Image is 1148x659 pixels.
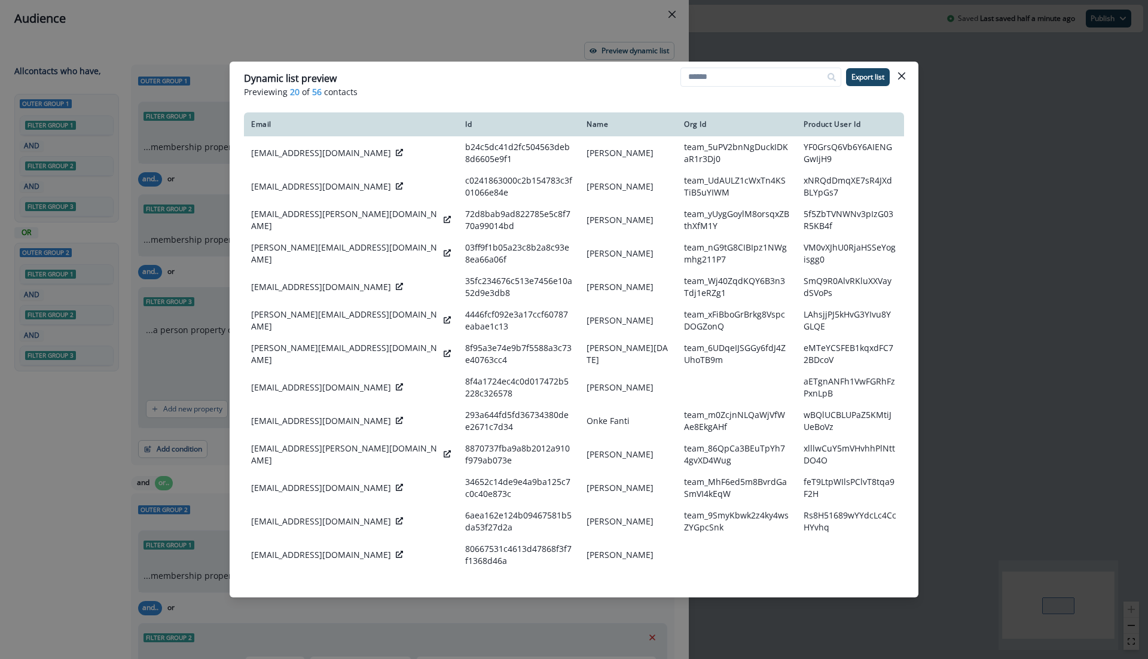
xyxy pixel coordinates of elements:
[796,337,904,371] td: eMTeYCSFEB1kqxdFC72BDcoV
[458,404,579,438] td: 293a644fd5fd36734380dee2671c7d34
[251,181,391,193] p: [EMAIL_ADDRESS][DOMAIN_NAME]
[251,208,439,232] p: [EMAIL_ADDRESS][PERSON_NAME][DOMAIN_NAME]
[851,73,884,81] p: Export list
[796,136,904,170] td: YF0GrsQ6Vb6Y6AIENGGwIjH9
[251,549,391,561] p: [EMAIL_ADDRESS][DOMAIN_NAME]
[677,471,796,505] td: team_MhF6ed5m8BvrdGaSmVI4kEqW
[677,270,796,304] td: team_Wj40ZqdKQY6B3n3Tdj1eRZg1
[251,443,439,466] p: [EMAIL_ADDRESS][PERSON_NAME][DOMAIN_NAME]
[251,482,391,494] p: [EMAIL_ADDRESS][DOMAIN_NAME]
[458,371,579,404] td: 8f4a1724ec4c0d017472b5228c326578
[579,471,677,505] td: [PERSON_NAME]
[458,505,579,538] td: 6aea162e124b09467581b5da53f27d2a
[579,505,677,538] td: [PERSON_NAME]
[290,86,300,98] span: 20
[251,342,439,366] p: [PERSON_NAME][EMAIL_ADDRESS][DOMAIN_NAME]
[677,505,796,538] td: team_9SmyKbwk2z4ky4wsZYGpcSnk
[579,371,677,404] td: [PERSON_NAME]
[796,304,904,337] td: LAhsjjPJ5kHvG3YIvu8YGLQE
[796,203,904,237] td: 5f5ZbTVNWNv3pIzG03R5KB4f
[796,471,904,505] td: feT9LtpWIlsPClvT8tqa9F2H
[251,120,451,129] div: Email
[458,304,579,337] td: 4446fcf092e3a17ccf60787eabae1c13
[677,237,796,270] td: team_nG9tG8CIBIpz1NWgmhg211P7
[796,237,904,270] td: VM0vXJhU0RjaHSSeYogisgg0
[251,309,439,332] p: [PERSON_NAME][EMAIL_ADDRESS][DOMAIN_NAME]
[677,203,796,237] td: team_yUygGoylM8orsqxZBthXfM1Y
[677,404,796,438] td: team_m0ZcjnNLQaWjVfWAe8EkgAHf
[312,86,322,98] span: 56
[579,270,677,304] td: [PERSON_NAME]
[458,170,579,203] td: c0241863000c2b154783c3f01066e84e
[579,404,677,438] td: Onke Fanti
[684,120,789,129] div: Org Id
[458,203,579,237] td: 72d8bab9ad822785e5c8f770a99014bd
[892,66,911,86] button: Close
[458,337,579,371] td: 8f95a3e74e9b7f5588a3c73e40763cc4
[579,438,677,471] td: [PERSON_NAME]
[796,170,904,203] td: xNRQdDmqXE7sR4JXdBLYpGs7
[251,415,391,427] p: [EMAIL_ADDRESS][DOMAIN_NAME]
[677,136,796,170] td: team_5uPV2bnNgDuckIDKaR1r3Dj0
[579,304,677,337] td: [PERSON_NAME]
[677,170,796,203] td: team_UdAULZ1cWxTn4KSTiB5uYIWM
[458,237,579,270] td: 03ff9f1b05a23c8b2a8c93e8ea66a06f
[677,304,796,337] td: team_xFiBboGrBrkg8VspcDOGZonQ
[796,270,904,304] td: SmQ9R0AlvRKluXXVaydSVoPs
[579,237,677,270] td: [PERSON_NAME]
[244,86,904,98] p: Previewing of contacts
[796,438,904,471] td: xlllwCuY5mVHvhhPlNttDO4O
[796,371,904,404] td: aETgnANFh1VwFGRhFzPxnLpB
[579,337,677,371] td: [PERSON_NAME][DATE]
[458,270,579,304] td: 35fc234676c513e7456e10a52d9e3db8
[579,538,677,572] td: [PERSON_NAME]
[458,136,579,170] td: b24c5dc41d2fc504563deb8d6605e9f1
[458,438,579,471] td: 8870737fba9a8b2012a910f979ab073e
[796,404,904,438] td: wBQlUCBLUPaZ5KMtiJUeBoVz
[796,505,904,538] td: Rs8H51689wYYdcLc4CcHYvhq
[579,170,677,203] td: [PERSON_NAME]
[579,203,677,237] td: [PERSON_NAME]
[579,572,677,605] td: [PERSON_NAME]
[587,120,670,129] div: Name
[251,147,391,159] p: [EMAIL_ADDRESS][DOMAIN_NAME]
[579,136,677,170] td: [PERSON_NAME]
[458,471,579,505] td: 34652c14de9e4a9ba125c7c0c40e873c
[465,120,572,129] div: Id
[251,382,391,393] p: [EMAIL_ADDRESS][DOMAIN_NAME]
[458,538,579,572] td: 80667531c4613d47868f3f7f1368d46a
[251,281,391,293] p: [EMAIL_ADDRESS][DOMAIN_NAME]
[251,242,439,266] p: [PERSON_NAME][EMAIL_ADDRESS][DOMAIN_NAME]
[677,337,796,371] td: team_6UDqeIJSGGy6fdJ4ZUhoTB9m
[458,572,579,605] td: 4b2491a97f9c6b094772b13780661584
[677,438,796,471] td: team_86QpCa3BEuTpYh74gvXD4Wug
[244,71,337,86] p: Dynamic list preview
[251,515,391,527] p: [EMAIL_ADDRESS][DOMAIN_NAME]
[804,120,897,129] div: Product User Id
[846,68,890,86] button: Export list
